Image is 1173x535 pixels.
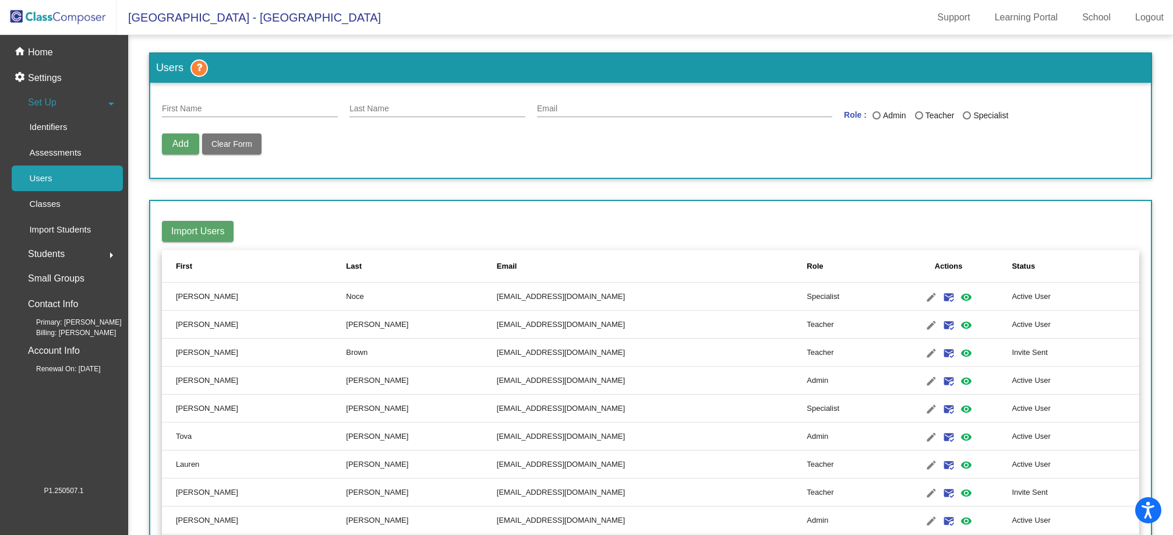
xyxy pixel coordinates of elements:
td: Teacher [807,478,885,506]
span: Clear Form [211,139,252,149]
p: Home [28,45,53,59]
mat-icon: arrow_drop_down [104,97,118,111]
td: Specialist [807,395,885,423]
td: [PERSON_NAME] [162,283,346,311]
th: Actions [885,250,1012,283]
td: Teacher [807,450,885,478]
mat-icon: mark_email_read [942,458,956,472]
mat-label: Role : [844,109,867,122]
td: Teacher [807,311,885,339]
div: Status [1012,261,1125,272]
mat-icon: edit [924,374,938,388]
td: [PERSON_NAME] [346,311,496,339]
mat-icon: edit [924,290,938,304]
div: Role [807,261,823,272]
td: Active User [1012,311,1139,339]
mat-icon: edit [924,402,938,416]
div: First [176,261,192,272]
mat-icon: mark_email_read [942,290,956,304]
mat-icon: edit [924,346,938,360]
mat-icon: visibility [959,514,973,528]
mat-icon: arrow_right [104,248,118,262]
td: [PERSON_NAME] [162,506,346,534]
input: E Mail [537,104,832,114]
td: [PERSON_NAME] [346,395,496,423]
mat-icon: mark_email_read [942,486,956,500]
div: Status [1012,261,1035,272]
td: Admin [807,506,885,534]
td: [PERSON_NAME] [346,423,496,450]
td: [PERSON_NAME] [346,506,496,534]
span: Add [172,139,189,149]
mat-icon: edit [924,458,938,472]
span: Renewal On: [DATE] [17,364,100,374]
td: [EMAIL_ADDRESS][DOMAIN_NAME] [497,339,807,367]
a: Support [928,8,980,27]
td: Active User [1012,506,1139,534]
mat-icon: visibility [959,430,973,444]
p: Small Groups [28,270,84,287]
input: Last Name [349,104,525,114]
mat-icon: edit [924,486,938,500]
td: [EMAIL_ADDRESS][DOMAIN_NAME] [497,423,807,450]
p: Contact Info [28,296,78,312]
div: Email [497,261,517,272]
a: Logout [1126,8,1173,27]
span: Billing: [PERSON_NAME] [17,328,116,338]
div: First [176,261,346,272]
p: Users [29,171,52,185]
td: Teacher [807,339,885,367]
td: [EMAIL_ADDRESS][DOMAIN_NAME] [497,395,807,423]
button: Clear Form [202,133,262,154]
td: [PERSON_NAME] [162,395,346,423]
p: Identifiers [29,120,67,134]
td: [PERSON_NAME] [346,450,496,478]
td: Admin [807,423,885,450]
p: Classes [29,197,60,211]
mat-icon: mark_email_read [942,374,956,388]
span: Students [28,246,65,262]
mat-icon: edit [924,430,938,444]
mat-icon: home [14,45,28,59]
button: Add [162,133,199,154]
div: Admin [881,110,906,122]
td: Active User [1012,423,1139,450]
mat-icon: visibility [959,318,973,332]
div: Last [346,261,496,272]
span: Import Users [171,226,225,236]
td: [EMAIL_ADDRESS][DOMAIN_NAME] [497,283,807,311]
td: Active User [1012,450,1139,478]
td: Active User [1012,283,1139,311]
td: [PERSON_NAME] [162,478,346,506]
div: Teacher [923,110,955,122]
td: [PERSON_NAME] [346,367,496,395]
td: [EMAIL_ADDRESS][DOMAIN_NAME] [497,478,807,506]
mat-radio-group: Last Name [872,109,1017,122]
a: School [1073,8,1120,27]
a: Learning Portal [985,8,1068,27]
mat-icon: settings [14,71,28,85]
td: Noce [346,283,496,311]
span: [GEOGRAPHIC_DATA] - [GEOGRAPHIC_DATA] [116,8,381,27]
td: Lauren [162,450,346,478]
mat-icon: visibility [959,458,973,472]
span: Primary: [PERSON_NAME] [17,317,122,328]
mat-icon: edit [924,318,938,332]
td: Invite Sent [1012,478,1139,506]
h3: Users [150,54,1151,83]
td: Brown [346,339,496,367]
td: Tova [162,423,346,450]
mat-icon: mark_email_read [942,514,956,528]
mat-icon: visibility [959,290,973,304]
mat-icon: visibility [959,486,973,500]
div: Specialist [971,110,1008,122]
td: [PERSON_NAME] [162,367,346,395]
td: [PERSON_NAME] [162,339,346,367]
td: [PERSON_NAME] [162,311,346,339]
input: First Name [162,104,338,114]
p: Settings [28,71,62,85]
td: Admin [807,367,885,395]
div: Role [807,261,885,272]
div: Email [497,261,807,272]
td: [PERSON_NAME] [346,478,496,506]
